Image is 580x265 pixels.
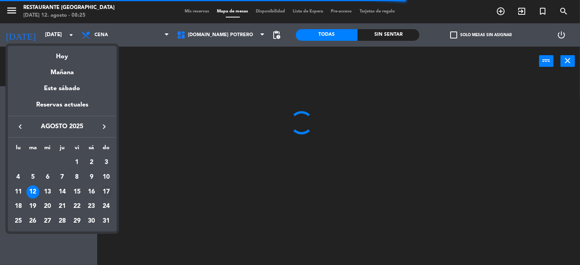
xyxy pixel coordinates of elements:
th: martes [26,143,40,155]
div: 18 [12,200,25,213]
td: 10 de agosto de 2025 [99,170,114,185]
div: 27 [41,214,54,228]
td: 13 de agosto de 2025 [40,185,55,199]
div: 25 [12,214,25,228]
div: 8 [70,171,84,184]
td: 5 de agosto de 2025 [26,170,40,185]
div: 14 [56,185,69,199]
td: 2 de agosto de 2025 [84,155,99,170]
td: 30 de agosto de 2025 [84,214,99,228]
div: 29 [70,214,84,228]
div: 10 [100,171,113,184]
div: 20 [41,200,54,213]
div: 11 [12,185,25,199]
td: 22 de agosto de 2025 [70,199,84,214]
td: 24 de agosto de 2025 [99,199,114,214]
div: Reservas actuales [8,100,117,116]
div: 3 [100,156,113,169]
div: Mañana [8,62,117,78]
td: AGO. [11,155,70,170]
td: 17 de agosto de 2025 [99,185,114,199]
td: 4 de agosto de 2025 [11,170,26,185]
div: 7 [56,171,69,184]
div: 12 [26,185,40,199]
div: 16 [85,185,98,199]
td: 20 de agosto de 2025 [40,199,55,214]
div: 23 [85,200,98,213]
div: 28 [56,214,69,228]
td: 16 de agosto de 2025 [84,185,99,199]
i: keyboard_arrow_left [16,122,25,131]
td: 7 de agosto de 2025 [55,170,70,185]
button: keyboard_arrow_right [97,122,111,132]
td: 21 de agosto de 2025 [55,199,70,214]
td: 19 de agosto de 2025 [26,199,40,214]
td: 31 de agosto de 2025 [99,214,114,228]
div: 26 [26,214,40,228]
div: 1 [70,156,84,169]
td: 27 de agosto de 2025 [40,214,55,228]
td: 11 de agosto de 2025 [11,185,26,199]
th: sábado [84,143,99,155]
div: 17 [100,185,113,199]
td: 15 de agosto de 2025 [70,185,84,199]
td: 3 de agosto de 2025 [99,155,114,170]
div: 4 [12,171,25,184]
th: miércoles [40,143,55,155]
td: 1 de agosto de 2025 [70,155,84,170]
div: Hoy [8,46,117,62]
td: 8 de agosto de 2025 [70,170,84,185]
span: agosto 2025 [27,122,97,132]
div: 5 [26,171,40,184]
td: 6 de agosto de 2025 [40,170,55,185]
button: keyboard_arrow_left [13,122,27,132]
div: 6 [41,171,54,184]
th: jueves [55,143,70,155]
div: Este sábado [8,78,117,99]
th: domingo [99,143,114,155]
td: 23 de agosto de 2025 [84,199,99,214]
div: 24 [100,200,113,213]
td: 14 de agosto de 2025 [55,185,70,199]
div: 13 [41,185,54,199]
td: 25 de agosto de 2025 [11,214,26,228]
div: 22 [70,200,84,213]
th: viernes [70,143,84,155]
td: 29 de agosto de 2025 [70,214,84,228]
td: 9 de agosto de 2025 [84,170,99,185]
div: 31 [100,214,113,228]
th: lunes [11,143,26,155]
td: 12 de agosto de 2025 [26,185,40,199]
td: 18 de agosto de 2025 [11,199,26,214]
div: 21 [56,200,69,213]
div: 2 [85,156,98,169]
div: 15 [70,185,84,199]
td: 28 de agosto de 2025 [55,214,70,228]
div: 19 [26,200,40,213]
td: 26 de agosto de 2025 [26,214,40,228]
div: 9 [85,171,98,184]
div: 30 [85,214,98,228]
i: keyboard_arrow_right [100,122,109,131]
